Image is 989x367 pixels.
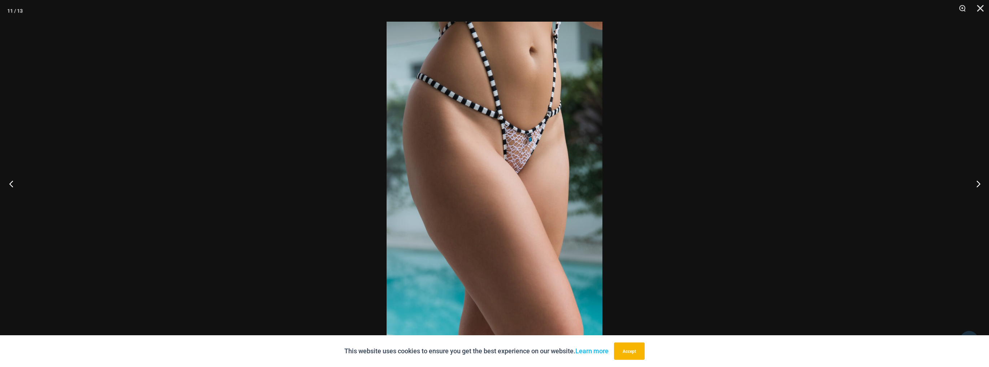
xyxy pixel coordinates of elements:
a: Learn more [575,347,609,355]
img: Inferno Mesh Black White 8561 One Piece 03 [387,22,602,345]
p: This website uses cookies to ensure you get the best experience on our website. [344,346,609,357]
button: Next [962,166,989,202]
button: Accept [614,342,645,360]
div: 11 / 13 [7,5,23,16]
